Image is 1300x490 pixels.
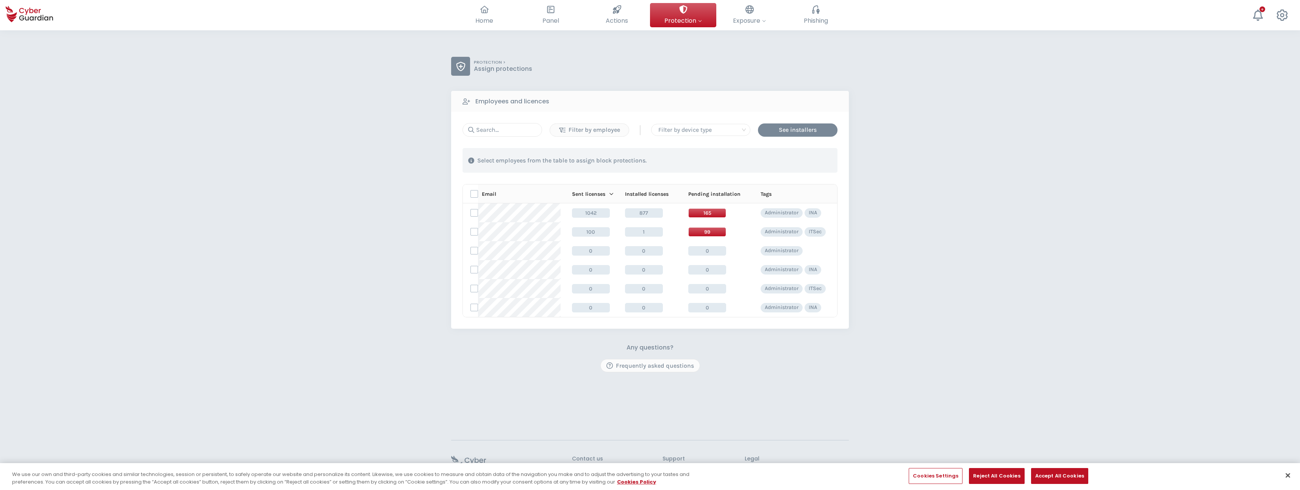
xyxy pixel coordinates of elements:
span: 877 [625,208,663,218]
div: Email [482,190,561,198]
p: Administrator [765,247,798,254]
h3: Contact us [572,456,603,462]
div: Tags [761,190,826,198]
p: Administrator [765,304,798,311]
button: Protection [650,3,716,27]
p: Administrator [765,228,798,235]
span: 165 [688,208,726,218]
span: 100 [572,227,610,237]
span: 0 [688,265,726,275]
div: See installers [764,125,832,134]
p: INA [809,209,817,216]
span: 0 [572,265,610,275]
span: 0 [625,284,663,293]
button: Panel [517,3,584,27]
span: 0 [572,303,610,312]
button: Reject All Cookies [969,468,1024,484]
span: 0 [572,246,610,256]
b: Employees and licences [475,97,549,106]
span: 0 [572,284,610,293]
p: ITSec [809,285,822,292]
span: 99 [688,227,726,237]
div: Installed licenses [625,190,677,198]
h3: Legal [745,456,849,462]
div: Filter by employee [556,125,623,134]
button: Phishing [783,3,849,27]
h3: Support [662,456,685,462]
button: Actions [584,3,650,27]
span: 0 [688,284,726,293]
p: ITSec [809,228,822,235]
p: INA [809,304,817,311]
button: Filter by employee [550,123,629,137]
p: Administrator [765,209,798,216]
span: 0 [688,303,726,312]
p: PROTECTION > [474,60,532,65]
a: More information about your privacy, opens in a new tab [617,478,656,485]
span: 0 [625,303,663,312]
button: Frequently asked questions [600,359,700,372]
span: Home [475,16,493,25]
div: Pending installation [688,190,749,198]
p: INA [809,266,817,273]
h3: Any questions? [627,344,673,351]
span: Protection [664,16,702,25]
div: + [1259,6,1265,12]
span: 1 [625,227,663,237]
p: Assign protections [474,65,532,73]
span: Phishing [804,16,828,25]
span: 0 [688,246,726,256]
span: Panel [542,16,559,25]
button: See installers [758,123,837,137]
span: 1042 [572,208,610,218]
div: Frequently asked questions [606,361,694,370]
button: Home [451,3,517,27]
div: We use our own and third-party cookies and similar technologies, session or persistent, to safely... [12,471,715,485]
button: Accept All Cookies [1031,468,1088,484]
span: 0 [625,265,663,275]
button: Exposure [716,3,783,27]
span: | [639,124,642,136]
p: Select employees from the table to assign block protections. [477,157,647,164]
span: Actions [606,16,628,25]
span: Exposure [733,16,766,25]
p: Administrator [765,266,798,273]
input: Search... [462,123,542,137]
button: Cookies Settings, Opens the preference center dialog [909,468,962,484]
button: Close [1280,467,1296,484]
div: Sent licenses [572,190,614,198]
p: Administrator [765,285,798,292]
span: 0 [625,246,663,256]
